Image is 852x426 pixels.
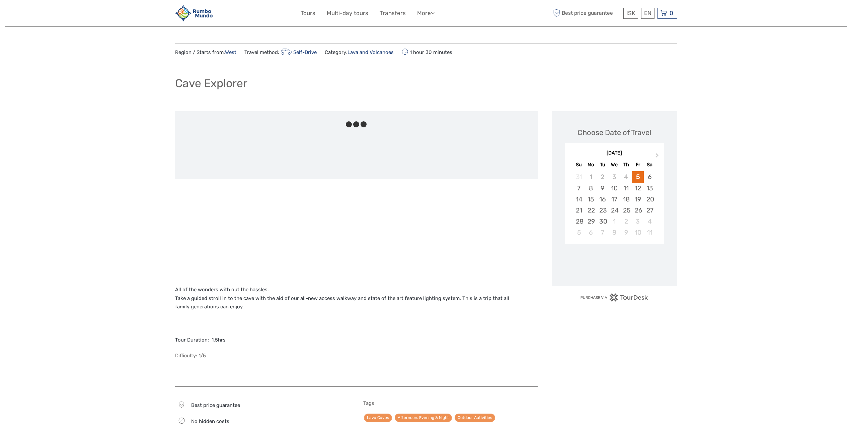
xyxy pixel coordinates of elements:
[380,8,406,18] a: Transfers
[632,194,644,205] div: Choose Friday, September 19th, 2025
[597,216,608,227] div: Choose Tuesday, September 30th, 2025
[191,402,240,408] span: Best price guarantee
[565,150,664,157] div: [DATE]
[552,8,622,19] span: Best price guarantee
[632,227,644,238] div: Choose Friday, October 10th, 2025
[585,171,597,182] div: Not available Monday, September 1st, 2025
[580,293,648,302] img: PurchaseViaTourDesk.png
[327,8,368,18] a: Multi-day tours
[608,194,620,205] div: Choose Wednesday, September 17th, 2025
[597,194,608,205] div: Choose Tuesday, September 16th, 2025
[597,205,608,216] div: Choose Tuesday, September 23rd, 2025
[644,171,655,182] div: Choose Saturday, September 6th, 2025
[347,49,394,55] a: Lava and Volcanoes
[175,286,538,311] p: All of the wonders with out the hassles. Take a guided stroll in to the cave with the aid of our ...
[191,418,229,424] span: No hidden costs
[225,49,236,55] a: West
[644,205,655,216] div: Choose Saturday, September 27th, 2025
[364,414,392,422] a: Lava Caves
[608,205,620,216] div: Choose Wednesday, September 24th, 2025
[573,194,585,205] div: Choose Sunday, September 14th, 2025
[632,205,644,216] div: Choose Friday, September 26th, 2025
[632,216,644,227] div: Choose Friday, October 3rd, 2025
[573,227,585,238] div: Choose Sunday, October 5th, 2025
[608,171,620,182] div: Not available Wednesday, September 3rd, 2025
[608,227,620,238] div: Choose Wednesday, October 8th, 2025
[175,76,247,90] h1: Cave Explorer
[325,49,394,56] span: Category:
[597,227,608,238] div: Choose Tuesday, October 7th, 2025
[652,151,663,162] button: Next Month
[573,216,585,227] div: Choose Sunday, September 28th, 2025
[644,227,655,238] div: Choose Saturday, October 11th, 2025
[644,216,655,227] div: Choose Saturday, October 4th, 2025
[644,183,655,194] div: Choose Saturday, September 13th, 2025
[577,127,651,138] div: Choose Date of Travel
[641,8,654,19] div: EN
[573,171,585,182] div: Not available Sunday, August 31st, 2025
[301,8,315,18] a: Tours
[175,49,236,56] span: Region / Starts from:
[644,194,655,205] div: Choose Saturday, September 20th, 2025
[363,400,538,406] h5: Tags
[585,160,597,169] div: Mo
[417,8,435,18] a: More
[620,171,632,182] div: Not available Thursday, September 4th, 2025
[597,160,608,169] div: Tu
[620,160,632,169] div: Th
[395,414,452,422] a: Afternoon, Evening & Night
[597,183,608,194] div: Choose Tuesday, September 9th, 2025
[585,194,597,205] div: Choose Monday, September 15th, 2025
[585,205,597,216] div: Choose Monday, September 22nd, 2025
[585,183,597,194] div: Choose Monday, September 8th, 2025
[626,10,635,16] span: ISK
[620,194,632,205] div: Choose Thursday, September 18th, 2025
[597,171,608,182] div: Not available Tuesday, September 2nd, 2025
[585,227,597,238] div: Choose Monday, October 6th, 2025
[175,353,538,359] h5: Difficulty: 1/5
[573,205,585,216] div: Choose Sunday, September 21st, 2025
[669,10,674,16] span: 0
[632,171,644,182] div: Choose Friday, September 5th, 2025
[585,216,597,227] div: Choose Monday, September 29th, 2025
[608,183,620,194] div: Choose Wednesday, September 10th, 2025
[620,216,632,227] div: Choose Thursday, October 2nd, 2025
[620,205,632,216] div: Choose Thursday, September 25th, 2025
[620,227,632,238] div: Choose Thursday, October 9th, 2025
[620,183,632,194] div: Choose Thursday, September 11th, 2025
[175,336,538,345] p: Tour Duration: 1.5hrs
[567,171,662,238] div: month 2025-09
[632,183,644,194] div: Choose Friday, September 12th, 2025
[608,216,620,227] div: Choose Wednesday, October 1st, 2025
[279,49,317,55] a: Self-Drive
[175,5,213,21] img: 1892-3cdabdab-562f-44e9-842e-737c4ae7dc0a_logo_small.jpg
[608,160,620,169] div: We
[644,160,655,169] div: Sa
[612,262,617,266] div: Loading...
[573,183,585,194] div: Choose Sunday, September 7th, 2025
[244,47,317,57] span: Travel method:
[402,47,452,57] span: 1 hour 30 minutes
[455,414,495,422] a: Outdoor Activities
[632,160,644,169] div: Fr
[573,160,585,169] div: Su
